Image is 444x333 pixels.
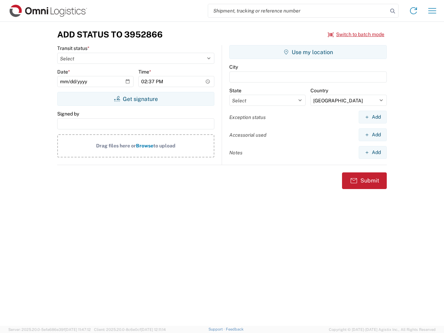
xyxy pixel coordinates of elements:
label: Accessorial used [229,132,266,138]
label: Signed by [57,111,79,117]
label: Date [57,69,70,75]
label: Time [138,69,151,75]
label: Country [310,87,328,94]
span: Client: 2025.20.0-8c6e0cf [94,327,166,332]
button: Add [359,128,387,141]
button: Switch to batch mode [328,29,384,40]
label: State [229,87,241,94]
input: Shipment, tracking or reference number [208,4,388,17]
button: Add [359,111,387,123]
span: Server: 2025.20.0-5efa686e39f [8,327,91,332]
span: Browse [136,143,153,148]
button: Get signature [57,92,214,106]
span: to upload [153,143,176,148]
span: [DATE] 11:47:12 [65,327,91,332]
button: Use my location [229,45,387,59]
span: [DATE] 12:11:14 [141,327,166,332]
label: City [229,64,238,70]
span: Drag files here or [96,143,136,148]
button: Add [359,146,387,159]
label: Notes [229,150,242,156]
a: Support [208,327,226,331]
a: Feedback [226,327,244,331]
label: Transit status [57,45,89,51]
span: Copyright © [DATE]-[DATE] Agistix Inc., All Rights Reserved [329,326,436,333]
label: Exception status [229,114,266,120]
h3: Add Status to 3952866 [57,29,163,40]
button: Submit [342,172,387,189]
